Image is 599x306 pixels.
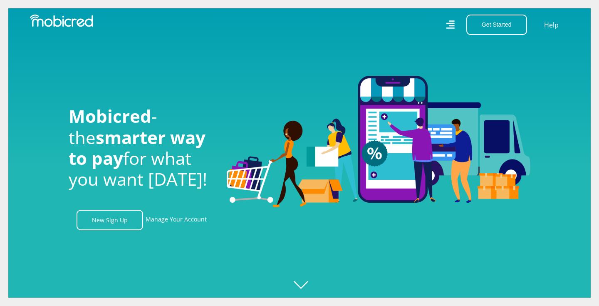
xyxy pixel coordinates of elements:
[146,210,207,230] a: Manage Your Account
[227,76,530,207] img: Welcome to Mobicred
[544,20,559,30] a: Help
[466,15,527,35] button: Get Started
[69,125,205,170] span: smarter way to pay
[77,210,143,230] a: New Sign Up
[69,104,151,128] span: Mobicred
[69,106,214,190] h1: - the for what you want [DATE]!
[30,15,93,27] img: Mobicred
